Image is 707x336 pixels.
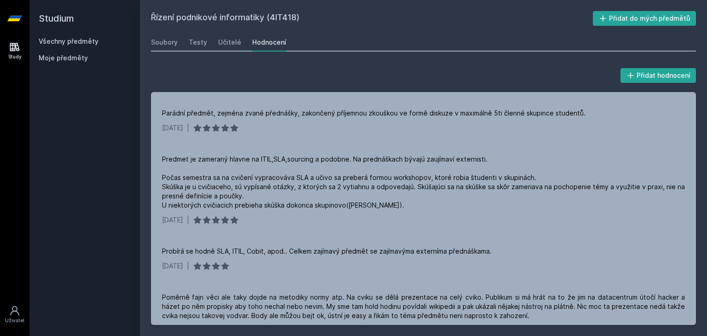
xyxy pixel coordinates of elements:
[2,37,28,65] a: Study
[151,38,178,47] div: Soubory
[162,109,585,118] div: Parádní předmět, zejména zvané přednášky, zakončený příjemnou zkouškou ve formě diskuze v maximál...
[39,37,99,45] a: Všechny předměty
[162,247,492,256] div: Probírá se hodně SLA, ITIL, Cobit, apod.. Celkem zajímavý předmět se zajímavýma externíma přednáš...
[252,33,286,52] a: Hodnocení
[218,38,241,47] div: Učitelé
[5,317,24,324] div: Uživatel
[252,38,286,47] div: Hodnocení
[189,38,207,47] div: Testy
[187,215,189,225] div: |
[187,261,189,271] div: |
[8,53,22,60] div: Study
[2,301,28,329] a: Uživatel
[162,261,183,271] div: [DATE]
[151,11,593,26] h2: Řízení podnikové informatiky (4IT418)
[162,215,183,225] div: [DATE]
[39,53,88,63] span: Moje předměty
[162,155,685,210] div: Predmet je zameraný hlavne na ITIL,SLA,sourcing a podobne. Na prednáškach bývajú zaujímaví extern...
[620,68,696,83] button: Přidat hodnocení
[151,33,178,52] a: Soubory
[162,293,685,320] div: Poměrně fajn věci ale taky dojde na metodiky normy atp. Na cviku se dělá prezentace na celý cviko...
[162,123,183,133] div: [DATE]
[189,33,207,52] a: Testy
[187,123,189,133] div: |
[218,33,241,52] a: Učitelé
[593,11,696,26] button: Přidat do mých předmětů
